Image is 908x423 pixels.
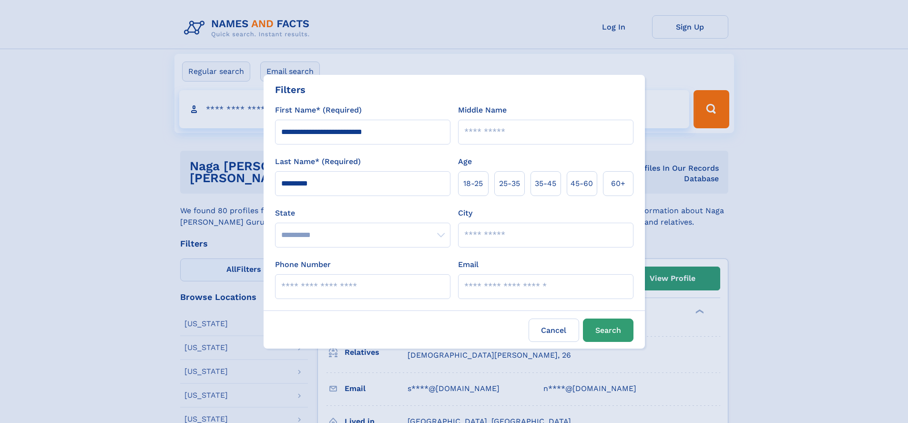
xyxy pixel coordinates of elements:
[275,259,331,270] label: Phone Number
[275,207,450,219] label: State
[458,259,479,270] label: Email
[458,207,472,219] label: City
[611,178,625,189] span: 60+
[529,319,579,342] label: Cancel
[463,178,483,189] span: 18‑25
[499,178,520,189] span: 25‑35
[275,83,306,97] div: Filters
[275,156,361,167] label: Last Name* (Required)
[458,104,507,116] label: Middle Name
[571,178,593,189] span: 45‑60
[535,178,556,189] span: 35‑45
[458,156,472,167] label: Age
[275,104,362,116] label: First Name* (Required)
[583,319,633,342] button: Search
